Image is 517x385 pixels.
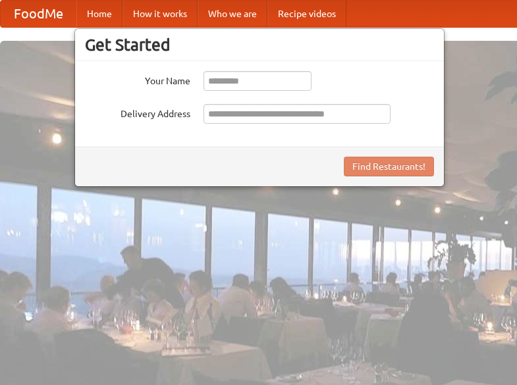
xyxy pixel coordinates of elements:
[1,1,76,27] a: FoodMe
[85,35,434,55] h3: Get Started
[122,1,198,27] a: How it works
[85,104,190,120] label: Delivery Address
[344,157,434,176] button: Find Restaurants!
[267,1,346,27] a: Recipe videos
[198,1,267,27] a: Who we are
[85,71,190,88] label: Your Name
[76,1,122,27] a: Home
